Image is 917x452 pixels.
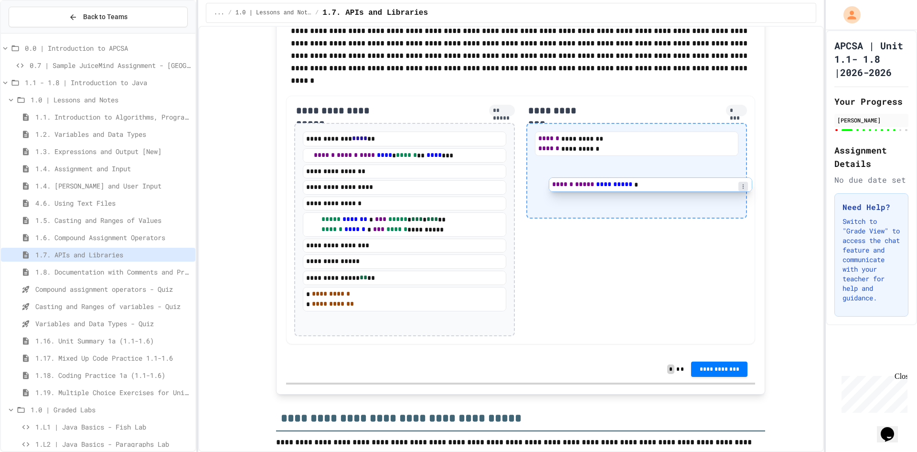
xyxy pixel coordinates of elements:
span: 1.7. APIs and Libraries [35,250,192,260]
span: 1.6. Compound Assignment Operators [35,232,192,243]
h2: Your Progress [834,95,908,108]
span: 1.8. Documentation with Comments and Preconditions [35,267,192,277]
div: My Account [833,4,863,26]
span: 1.0 | Graded Labs [31,405,192,415]
h3: Need Help? [842,201,900,213]
span: 1.L1 | Java Basics - Fish Lab [35,422,192,432]
span: Casting and Ranges of variables - Quiz [35,301,192,311]
span: 1.18. Coding Practice 1a (1.1-1.6) [35,370,192,380]
span: 1.0 | Lessons and Notes [235,9,311,17]
span: / [228,9,232,17]
h2: Assignment Details [834,143,908,170]
span: 1.19. Multiple Choice Exercises for Unit 1a (1.1-1.6) [35,387,192,397]
h1: APCSA | Unit 1.1- 1.8 |2026-2026 [834,39,908,79]
span: 1.1. Introduction to Algorithms, Programming, and Compilers [35,112,192,122]
span: 1.7. APIs and Libraries [322,7,428,19]
div: Chat with us now!Close [4,4,66,61]
span: Compound assignment operators - Quiz [35,284,192,294]
span: 1.16. Unit Summary 1a (1.1-1.6) [35,336,192,346]
span: ... [214,9,224,17]
span: 4.6. Using Text Files [35,198,192,208]
span: 1.3. Expressions and Output [New] [35,146,192,156]
span: 0.0 | Introduction to APCSA [25,43,192,53]
span: / [315,9,319,17]
iframe: chat widget [838,372,907,413]
span: Back to Teams [83,12,128,22]
span: 1.2. Variables and Data Types [35,129,192,139]
span: 1.4. [PERSON_NAME] and User Input [35,181,192,191]
span: Variables and Data Types - Quiz [35,319,192,329]
span: 1.1 - 1.8 | Introduction to Java [25,77,192,88]
div: No due date set [834,174,908,186]
span: 1.17. Mixed Up Code Practice 1.1-1.6 [35,353,192,363]
span: 1.4. Assignment and Input [35,164,192,174]
button: Back to Teams [9,7,188,27]
div: [PERSON_NAME] [837,116,906,124]
iframe: chat widget [877,414,907,442]
span: 1.L2 | Java Basics - Paragraphs Lab [35,439,192,449]
span: 1.0 | Lessons and Notes [31,95,192,105]
span: 0.7 | Sample JuiceMind Assignment - [GEOGRAPHIC_DATA] [30,60,192,70]
span: 1.5. Casting and Ranges of Values [35,215,192,225]
p: Switch to "Grade View" to access the chat feature and communicate with your teacher for help and ... [842,217,900,303]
